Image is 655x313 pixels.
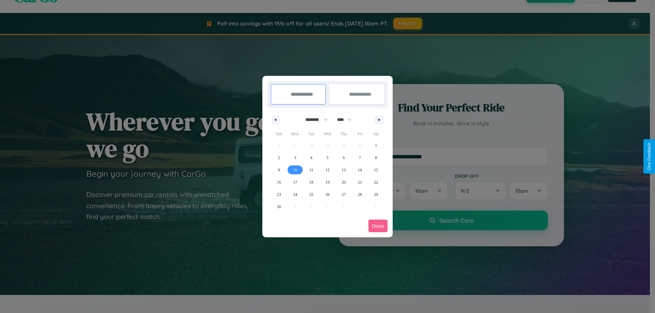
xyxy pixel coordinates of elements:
span: 19 [325,176,330,188]
button: 10 [287,164,303,176]
span: 28 [358,188,362,201]
span: 21 [358,176,362,188]
span: Wed [319,128,335,139]
span: 1 [375,139,377,152]
span: 9 [278,164,280,176]
span: Fri [352,128,368,139]
span: 17 [293,176,297,188]
button: 5 [319,152,335,164]
span: 5 [326,152,329,164]
button: 19 [319,176,335,188]
button: 24 [287,188,303,201]
span: Sun [271,128,287,139]
span: Thu [336,128,352,139]
button: 7 [352,152,368,164]
button: 9 [271,164,287,176]
button: 20 [336,176,352,188]
span: 3 [294,152,296,164]
span: 18 [309,176,314,188]
button: 6 [336,152,352,164]
button: 27 [336,188,352,201]
span: 23 [277,188,281,201]
button: 22 [368,176,384,188]
button: 14 [352,164,368,176]
span: Mon [287,128,303,139]
button: 13 [336,164,352,176]
button: 12 [319,164,335,176]
span: 4 [310,152,312,164]
button: 3 [287,152,303,164]
button: 1 [368,139,384,152]
span: Sat [368,128,384,139]
div: Give Feedback [647,143,652,170]
button: 16 [271,176,287,188]
button: 17 [287,176,303,188]
button: 11 [303,164,319,176]
button: 15 [368,164,384,176]
span: 14 [358,164,362,176]
span: 6 [343,152,345,164]
span: 16 [277,176,281,188]
button: 8 [368,152,384,164]
span: 26 [325,188,330,201]
span: 12 [325,164,330,176]
button: 21 [352,176,368,188]
button: 4 [303,152,319,164]
span: 2 [278,152,280,164]
button: 25 [303,188,319,201]
button: Done [368,220,388,232]
span: 30 [277,201,281,213]
span: 10 [293,164,297,176]
span: 11 [309,164,314,176]
span: 7 [359,152,361,164]
span: 20 [341,176,346,188]
button: 30 [271,201,287,213]
span: 15 [374,164,378,176]
span: 22 [374,176,378,188]
button: 23 [271,188,287,201]
span: 29 [374,188,378,201]
span: Tue [303,128,319,139]
span: 27 [341,188,346,201]
span: 8 [375,152,377,164]
button: 28 [352,188,368,201]
span: 25 [309,188,314,201]
span: 24 [293,188,297,201]
button: 29 [368,188,384,201]
button: 2 [271,152,287,164]
button: 26 [319,188,335,201]
span: 13 [341,164,346,176]
button: 18 [303,176,319,188]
